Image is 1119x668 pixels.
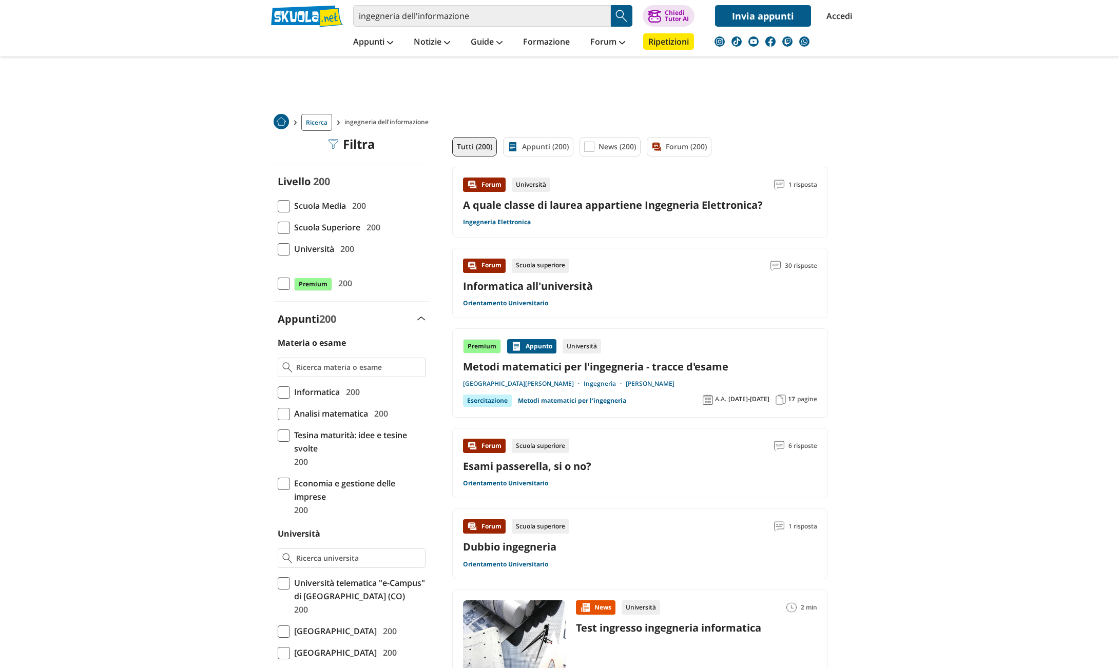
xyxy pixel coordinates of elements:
img: instagram [715,36,725,47]
a: Appunti [351,33,396,52]
img: Appunti contenuto [511,341,522,351]
a: [PERSON_NAME] [626,380,674,388]
div: Scuola superiore [512,259,569,273]
img: Forum filtro contenuto [651,142,662,152]
span: 17 [788,395,795,403]
img: Filtra filtri mobile [329,139,339,149]
span: 6 risposte [788,439,817,453]
a: Home [274,114,289,131]
div: Premium [463,339,501,353]
span: 200 [290,603,308,616]
a: Orientamento Universitario [463,299,548,307]
span: 2 min [801,600,817,615]
img: News filtro contenuto [584,142,594,152]
label: Livello [278,174,311,188]
span: Università [290,242,334,256]
img: Pagine [776,395,786,405]
img: youtube [748,36,759,47]
span: 200 [290,503,308,517]
span: 1 risposta [788,178,817,192]
img: tiktok [731,36,742,47]
span: 200 [362,221,380,234]
a: Dubbio ingegneria [463,540,556,554]
span: 200 [319,312,336,326]
input: Ricerca universita [296,553,421,563]
span: 200 [290,455,308,468]
div: Scuola superiore [512,439,569,453]
div: Forum [463,178,506,192]
a: Notizie [411,33,453,52]
img: Commenti lettura [774,180,784,190]
input: Ricerca materia o esame [296,362,421,372]
img: Apri e chiudi sezione [417,317,426,321]
input: Cerca appunti, riassunti o versioni [353,5,611,27]
span: Premium [294,278,332,291]
button: ChiediTutor AI [643,5,694,27]
a: Forum [588,33,628,52]
div: Forum [463,439,506,453]
a: Ricerca [301,114,332,131]
a: Metodi matematici per l'ingegneria [518,395,626,407]
img: Commenti lettura [774,521,784,532]
img: facebook [765,36,776,47]
img: WhatsApp [799,36,809,47]
span: 200 [313,174,330,188]
span: Economia e gestione delle imprese [290,477,426,503]
div: Filtra [329,137,375,151]
a: Ripetizioni [643,33,694,50]
div: Università [622,600,660,615]
img: Forum contenuto [467,261,477,271]
button: Search Button [611,5,632,27]
div: Chiedi Tutor AI [665,10,689,22]
span: [DATE]-[DATE] [728,395,769,403]
span: Informatica [290,385,340,399]
img: Commenti lettura [774,441,784,451]
div: Università [563,339,601,353]
img: Ricerca materia o esame [282,362,292,372]
img: News contenuto [580,602,590,613]
span: ingegneria dell'informazione [344,114,433,131]
a: A quale classe di laurea appartiene Ingegneria Elettronica? [463,198,763,212]
span: [GEOGRAPHIC_DATA] [290,624,377,638]
a: Informatica all'università [463,279,593,293]
a: Orientamento Universitario [463,560,548,568]
span: Analisi matematica [290,407,368,420]
span: 200 [336,242,354,256]
img: Ricerca universita [282,553,292,563]
a: Tutti (200) [452,137,497,156]
div: Esercitazione [463,395,512,407]
span: pagine [797,395,817,403]
a: Guide [468,33,505,52]
a: Accedi [826,5,848,27]
div: Appunto [507,339,556,353]
span: 200 [334,277,352,290]
label: Materia o esame [278,337,346,348]
img: Anno accademico [703,395,713,405]
a: Esami passerella, si o no? [463,459,591,473]
div: News [576,600,615,615]
img: twitch [782,36,793,47]
img: Commenti lettura [770,261,781,271]
span: Scuola Media [290,199,346,212]
a: Metodi matematici per l'ingegneria - tracce d'esame [463,360,817,374]
div: Università [512,178,550,192]
a: Ingegneria [584,380,626,388]
img: Home [274,114,289,129]
a: Invia appunti [715,5,811,27]
img: Forum contenuto [467,441,477,451]
img: Tempo lettura [786,602,797,613]
a: Appunti (200) [503,137,573,156]
a: News (200) [580,137,641,156]
span: Università telematica "e-Campus" di [GEOGRAPHIC_DATA] (CO) [290,576,426,603]
span: A.A. [715,395,726,403]
a: [GEOGRAPHIC_DATA][PERSON_NAME] [463,380,584,388]
span: [GEOGRAPHIC_DATA] [290,646,377,659]
img: Appunti filtro contenuto [508,142,518,152]
img: Cerca appunti, riassunti o versioni [614,8,629,24]
span: 200 [370,407,388,420]
img: Forum contenuto [467,180,477,190]
div: Scuola superiore [512,519,569,534]
label: Università [278,528,320,539]
a: Orientamento Universitario [463,479,548,487]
